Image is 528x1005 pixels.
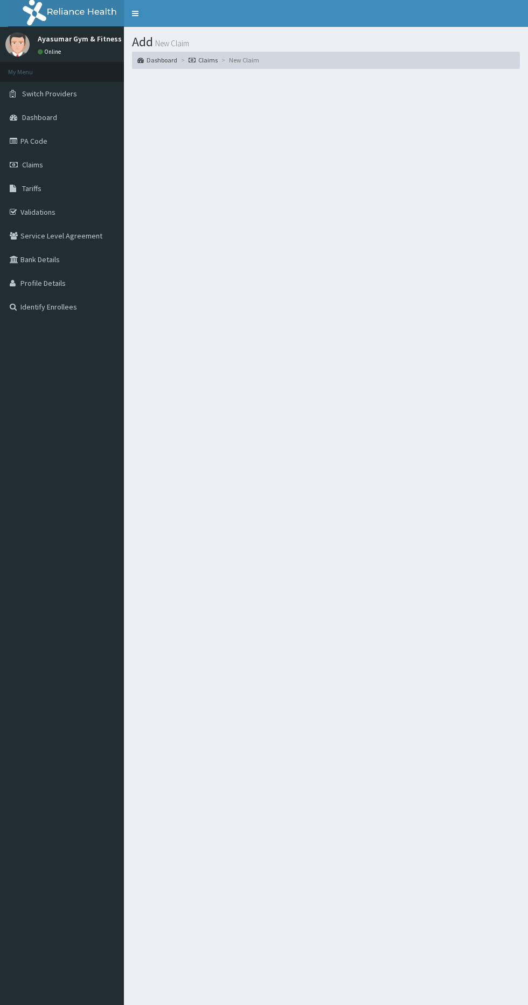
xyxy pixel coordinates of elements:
[22,89,77,99] span: Switch Providers
[38,35,122,43] p: Ayasumar Gym & Fitness
[22,160,43,170] span: Claims
[137,55,177,65] a: Dashboard
[132,35,520,49] h1: Add
[5,32,30,57] img: User Image
[22,184,41,193] span: Tariffs
[189,55,218,65] a: Claims
[153,39,189,47] small: New Claim
[22,113,57,122] span: Dashboard
[38,48,64,55] a: Online
[219,55,259,65] li: New Claim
